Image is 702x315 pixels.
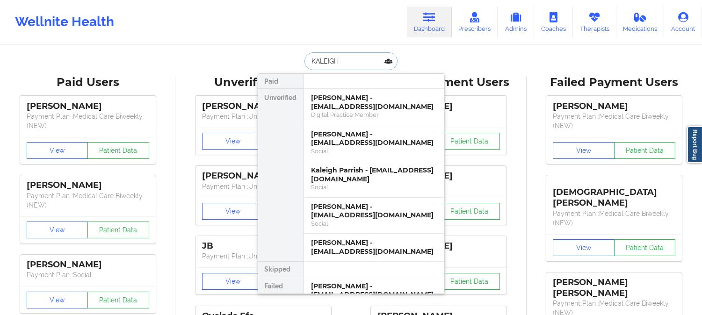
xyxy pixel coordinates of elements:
div: [PERSON_NAME] [27,259,149,270]
button: Patient Data [614,239,676,256]
div: Social [311,220,437,228]
a: Medications [616,7,665,37]
a: Account [664,7,702,37]
div: [PERSON_NAME] [202,171,325,181]
button: Patient Data [614,142,676,159]
div: [PERSON_NAME] - [EMAIL_ADDRESS][DOMAIN_NAME] [311,130,437,147]
p: Payment Plan : Medical Care Biweekly (NEW) [553,209,675,228]
div: Social [311,183,437,191]
div: Failed Payment Users [533,75,695,90]
div: [DEMOGRAPHIC_DATA][PERSON_NAME] [553,180,675,208]
div: [PERSON_NAME] [202,101,325,112]
div: [PERSON_NAME] [PERSON_NAME] [553,277,675,299]
button: View [27,142,88,159]
a: Prescribers [452,7,498,37]
div: Digital Practice Member [311,111,437,119]
button: Patient Data [87,142,149,159]
button: Patient Data [87,222,149,238]
div: [PERSON_NAME] - [EMAIL_ADDRESS][DOMAIN_NAME] [311,93,437,111]
div: Skipped [258,262,304,277]
div: [PERSON_NAME] - [EMAIL_ADDRESS][DOMAIN_NAME] [311,282,437,299]
button: Patient Data [87,292,149,308]
button: View [553,239,615,256]
button: View [27,292,88,308]
div: Kaleigh Parrish - [EMAIL_ADDRESS][DOMAIN_NAME] [311,166,437,183]
button: Patient Data [439,203,500,220]
a: Admins [498,7,534,37]
p: Payment Plan : Unmatched Plan [202,182,325,191]
div: [PERSON_NAME] [27,180,149,191]
button: View [202,273,264,290]
p: Payment Plan : Social [27,270,149,279]
p: Payment Plan : Medical Care Biweekly (NEW) [27,112,149,130]
div: Unverified Users [182,75,344,90]
div: [PERSON_NAME] - [EMAIL_ADDRESS][DOMAIN_NAME] [311,202,437,220]
div: Unverified [258,89,304,262]
p: Payment Plan : Medical Care Biweekly (NEW) [27,191,149,210]
div: Paid [258,74,304,89]
div: JB [202,241,325,251]
div: Failed [258,277,304,305]
div: [PERSON_NAME] - [EMAIL_ADDRESS][DOMAIN_NAME] [311,238,437,256]
p: Payment Plan : Unmatched Plan [202,112,325,121]
button: View [27,222,88,238]
div: [PERSON_NAME] [27,101,149,112]
div: [PERSON_NAME] [553,101,675,112]
div: Social [311,147,437,155]
button: View [202,133,264,150]
a: Therapists [573,7,616,37]
p: Payment Plan : Unmatched Plan [202,251,325,261]
div: Paid Users [7,75,169,90]
a: Dashboard [407,7,452,37]
a: Report Bug [687,126,702,163]
a: Coaches [534,7,573,37]
button: Patient Data [439,273,500,290]
button: View [202,203,264,220]
button: View [553,142,615,159]
button: Patient Data [439,133,500,150]
p: Payment Plan : Medical Care Biweekly (NEW) [553,112,675,130]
